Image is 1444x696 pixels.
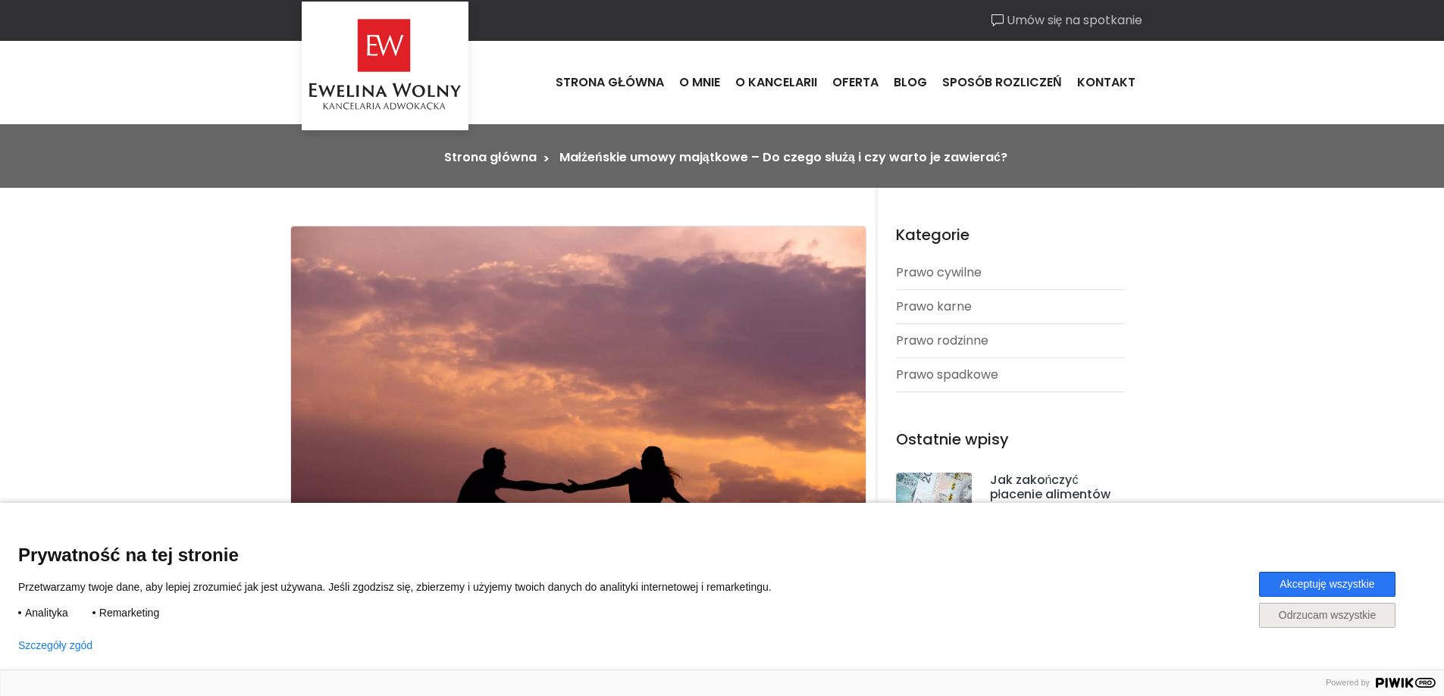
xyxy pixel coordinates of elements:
span: Prywatność na tej stronie [18,544,1426,566]
h4: Kategorie [896,226,1125,244]
a: Umów się na spotkanie [991,11,1143,30]
a: Sposób rozliczeń [935,62,1070,103]
a: Prawo karne [896,290,1125,323]
a: Prawo cywilne [896,256,1125,289]
button: Szczegóły zgód [18,639,92,651]
a: Blog [886,62,935,103]
button: Odrzucam wszystkie [1259,603,1395,628]
a: Jak zakończyć płacenie alimentów na dziecko? [990,471,1111,517]
a: Strona główna [444,148,536,166]
li: Małżeńskie umowy majątkowe – Do czego służą i czy warto je zawierać? [559,148,1007,167]
a: O mnie [672,62,728,103]
img: blog-image [291,226,866,609]
p: Przetwarzamy twoje dane, aby lepiej zrozumieć jak jest używana. Jeśli zgodzisz się, zbierzemy i u... [18,580,794,594]
span: Remarketing [99,606,159,620]
a: Prawo rodzinne [896,324,1125,357]
a: Oferta [825,62,886,103]
a: Kontakt [1070,62,1143,103]
a: Strona główna [548,62,672,103]
span: Analityka [25,606,68,620]
img: post-thumb [896,473,972,523]
a: O kancelarii [728,62,825,103]
span: Powered by [1320,678,1376,688]
button: Akceptuję wszystkie [1259,572,1395,597]
a: Prawo spadkowe [896,358,1125,392]
h4: Ostatnie wpisy [896,430,1125,448]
